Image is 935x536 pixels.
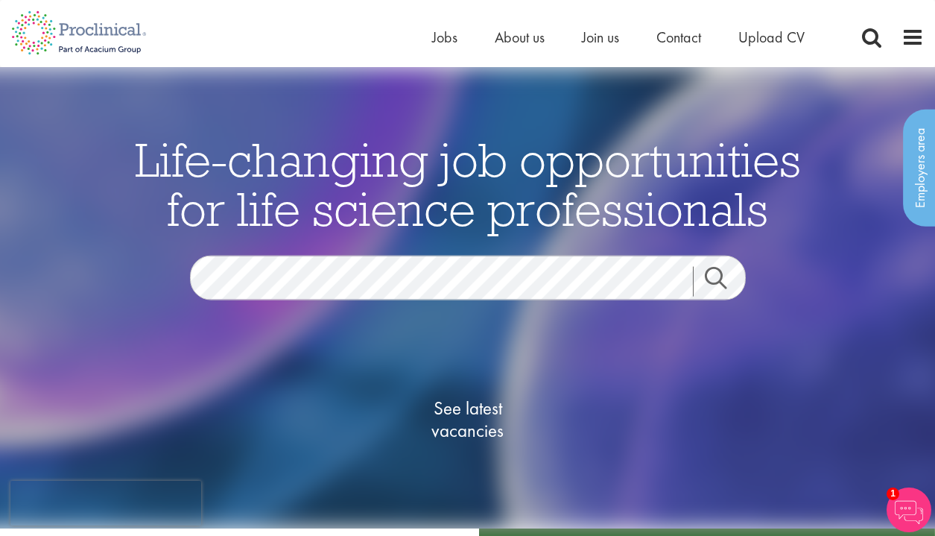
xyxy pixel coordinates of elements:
a: See latestvacancies [393,338,542,502]
span: Life-changing job opportunities for life science professionals [135,130,801,239]
a: Jobs [432,28,457,47]
span: See latest vacancies [393,397,542,442]
a: Job search submit button [693,267,757,297]
a: About us [495,28,545,47]
img: Chatbot [887,488,931,532]
iframe: reCAPTCHA [10,481,201,526]
a: Join us [582,28,619,47]
a: Contact [656,28,701,47]
a: Upload CV [738,28,805,47]
span: 1 [887,488,899,500]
